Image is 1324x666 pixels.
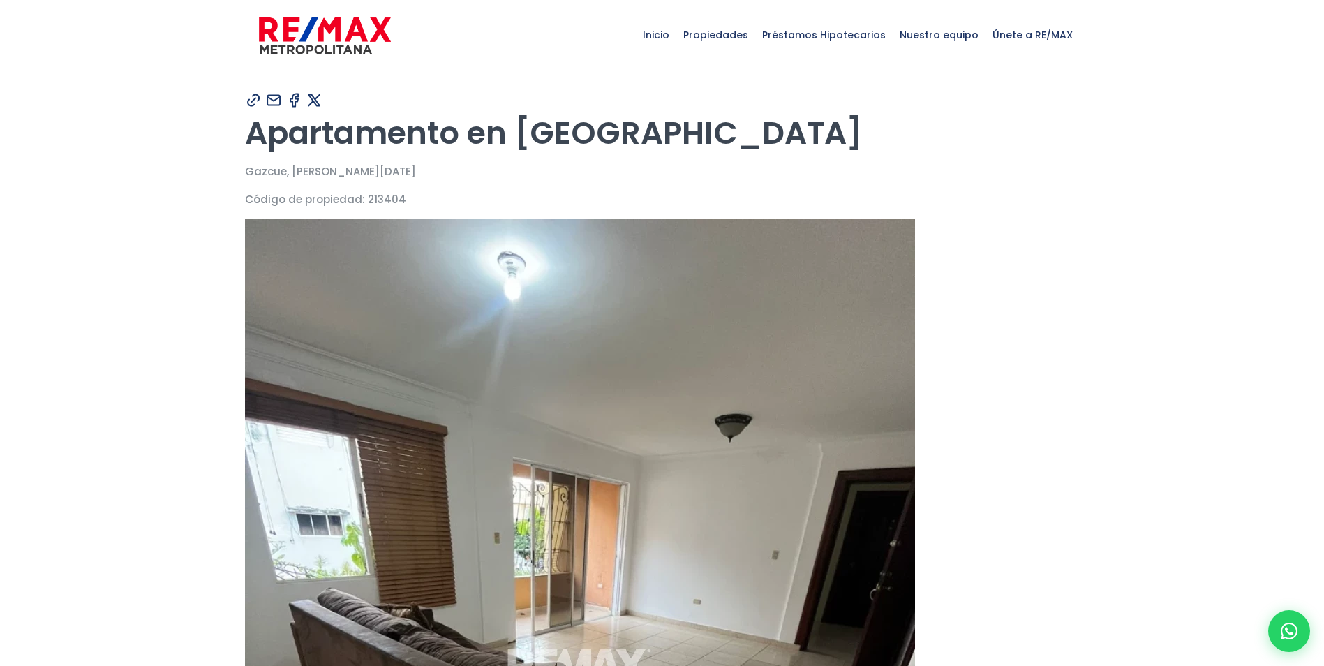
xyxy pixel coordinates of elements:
span: 213404 [368,192,406,207]
img: Compartir [306,91,323,109]
span: Propiedades [676,14,755,56]
p: Gazcue, [PERSON_NAME][DATE] [245,163,1080,180]
span: Código de propiedad: [245,192,365,207]
img: Compartir [265,91,283,109]
h1: Apartamento en [GEOGRAPHIC_DATA] [245,114,1080,152]
img: Compartir [245,91,262,109]
img: remax-metropolitana-logo [259,15,391,57]
img: Compartir [285,91,303,109]
span: Inicio [636,14,676,56]
span: Nuestro equipo [893,14,985,56]
span: Únete a RE/MAX [985,14,1080,56]
span: Préstamos Hipotecarios [755,14,893,56]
